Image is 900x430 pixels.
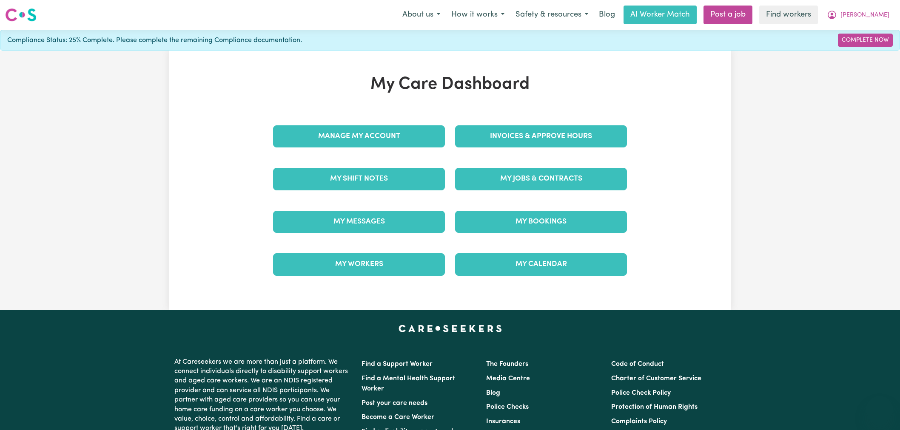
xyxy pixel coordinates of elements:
img: Careseekers logo [5,7,37,23]
a: The Founders [486,361,528,368]
a: Insurances [486,418,520,425]
a: Find workers [759,6,818,24]
a: Complaints Policy [611,418,667,425]
a: Media Centre [486,375,530,382]
a: Protection of Human Rights [611,404,698,410]
button: About us [397,6,446,24]
a: Find a Support Worker [362,361,433,368]
a: Manage My Account [273,125,445,147]
a: My Shift Notes [273,168,445,190]
a: AI Worker Match [624,6,697,24]
a: Code of Conduct [611,361,664,368]
a: Careseekers home page [399,325,502,332]
button: Safety & resources [510,6,594,24]
span: Compliance Status: 25% Complete. Please complete the remaining Compliance documentation. [7,35,302,45]
a: Blog [594,6,620,24]
iframe: Button to launch messaging window [866,396,893,423]
button: My Account [821,6,895,24]
button: How it works [446,6,510,24]
a: Complete Now [838,34,893,47]
a: My Bookings [455,211,627,233]
a: Post a job [703,6,752,24]
span: [PERSON_NAME] [840,11,889,20]
a: Become a Care Worker [362,414,434,421]
a: My Jobs & Contracts [455,168,627,190]
a: My Workers [273,253,445,275]
a: Blog [486,390,500,396]
a: My Calendar [455,253,627,275]
a: Charter of Customer Service [611,375,701,382]
h1: My Care Dashboard [268,74,632,95]
a: Post your care needs [362,400,427,407]
a: My Messages [273,211,445,233]
a: Police Checks [486,404,529,410]
a: Police Check Policy [611,390,671,396]
a: Invoices & Approve Hours [455,125,627,147]
a: Find a Mental Health Support Worker [362,375,455,392]
a: Careseekers logo [5,5,37,25]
